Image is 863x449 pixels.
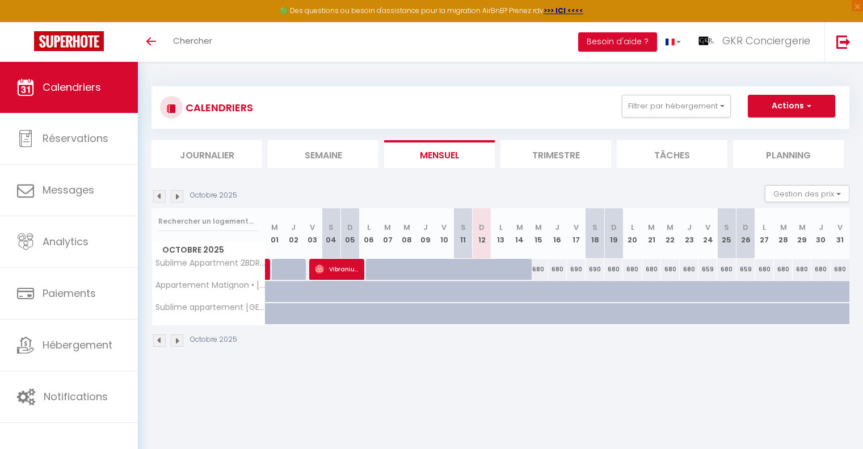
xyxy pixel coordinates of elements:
a: Chercher [165,22,221,62]
li: Semaine [268,140,378,168]
p: Octobre 2025 [190,190,237,201]
li: Tâches [617,140,727,168]
abbr: L [763,222,766,233]
abbr: M [780,222,787,233]
th: 20 [623,208,642,259]
div: 680 [811,259,830,280]
span: Sublime Appartment 2BDR/4P [GEOGRAPHIC_DATA] [154,259,267,267]
abbr: S [329,222,334,233]
abbr: V [441,222,447,233]
span: Réservations [43,131,108,145]
div: 680 [623,259,642,280]
button: Besoin d'aide ? [578,32,657,52]
li: Planning [733,140,844,168]
span: Appartement Matignon • [GEOGRAPHIC_DATA] • Cosy• Clim [154,281,267,289]
div: 680 [717,259,736,280]
th: 27 [755,208,774,259]
span: Messages [43,183,94,197]
span: Sublime appartement [GEOGRAPHIC_DATA] - climatisation, métro [154,303,267,312]
div: 680 [755,259,774,280]
span: GKR Conciergerie [722,33,810,48]
th: 05 [340,208,359,259]
div: 680 [831,259,849,280]
th: 01 [266,208,284,259]
abbr: D [479,222,485,233]
abbr: J [423,222,428,233]
abbr: M [384,222,391,233]
abbr: V [310,222,315,233]
abbr: V [837,222,843,233]
abbr: M [403,222,410,233]
th: 16 [548,208,567,259]
div: 680 [680,259,698,280]
div: 680 [642,259,661,280]
abbr: M [271,222,278,233]
th: 04 [322,208,340,259]
button: Actions [748,95,835,118]
h3: CALENDRIERS [183,95,253,120]
th: 31 [831,208,849,259]
abbr: L [631,222,634,233]
li: Journalier [151,140,262,168]
div: 680 [529,259,548,280]
p: Octobre 2025 [190,334,237,345]
abbr: D [347,222,353,233]
img: Super Booking [34,31,104,51]
li: Mensuel [384,140,495,168]
th: 19 [604,208,623,259]
li: Trimestre [500,140,611,168]
th: 10 [435,208,453,259]
th: 17 [567,208,586,259]
abbr: M [535,222,542,233]
button: Gestion des prix [765,185,849,202]
a: >>> ICI <<<< [544,6,583,15]
div: 680 [604,259,623,280]
abbr: J [555,222,559,233]
th: 15 [529,208,548,259]
span: Vibranium [PERSON_NAME] [315,258,359,280]
span: Hébergement [43,338,112,352]
abbr: S [724,222,729,233]
th: 21 [642,208,661,259]
abbr: M [648,222,655,233]
a: ... GKR Conciergerie [689,22,824,62]
th: 25 [717,208,736,259]
button: Filtrer par hébergement [622,95,731,118]
div: 690 [567,259,586,280]
th: 08 [397,208,416,259]
div: 659 [736,259,755,280]
abbr: V [574,222,579,233]
th: 26 [736,208,755,259]
th: 18 [586,208,604,259]
th: 07 [378,208,397,259]
th: 29 [793,208,811,259]
span: Paiements [43,286,96,300]
span: Analytics [43,234,89,249]
div: 659 [698,259,717,280]
abbr: V [705,222,710,233]
abbr: S [461,222,466,233]
th: 14 [510,208,529,259]
abbr: M [516,222,523,233]
input: Rechercher un logement... [158,211,259,232]
abbr: J [687,222,692,233]
img: logout [836,35,851,49]
span: Calendriers [43,80,101,94]
abbr: L [367,222,371,233]
th: 24 [698,208,717,259]
div: 680 [774,259,793,280]
img: ... [698,32,715,49]
abbr: L [499,222,503,233]
th: 23 [680,208,698,259]
th: 03 [303,208,322,259]
div: 680 [661,259,680,280]
div: 690 [586,259,604,280]
span: Octobre 2025 [152,242,265,258]
th: 06 [360,208,378,259]
abbr: M [799,222,806,233]
th: 02 [284,208,303,259]
th: 13 [491,208,510,259]
th: 28 [774,208,793,259]
th: 11 [454,208,473,259]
